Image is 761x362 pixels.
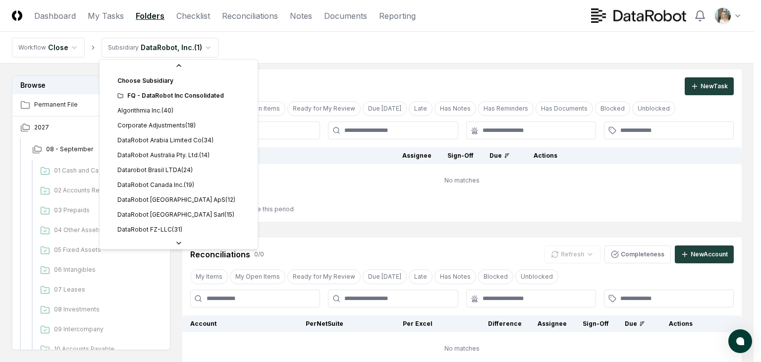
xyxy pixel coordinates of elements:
div: ( 24 ) [181,166,193,175]
div: Datarobot Brasil LTDA [117,166,193,175]
div: DataRobot Canada Inc. [117,181,194,189]
div: ( 19 ) [184,181,194,189]
div: DataRobot FZ-LLC [117,225,182,234]
div: DataRobot [GEOGRAPHIC_DATA] Sarl [117,210,234,219]
div: ( 12 ) [225,195,235,204]
div: ( 34 ) [202,136,214,145]
div: ( 14 ) [199,151,210,160]
div: ( 18 ) [185,121,196,130]
div: DataRobot Arabia Limited Co [117,136,214,145]
div: Algorithmia Inc. [117,106,173,115]
div: DataRobot [GEOGRAPHIC_DATA] ApS [117,195,235,204]
div: ( 15 ) [224,210,234,219]
div: ( 31 ) [172,225,182,234]
div: FQ - DataRobot Inc Consolidated [117,91,252,100]
div: Choose Subsidiary [102,73,256,88]
div: DataRobot Australia Pty. Ltd. [117,151,210,160]
div: ( 40 ) [162,106,173,115]
div: Corporate Adjustments [117,121,196,130]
